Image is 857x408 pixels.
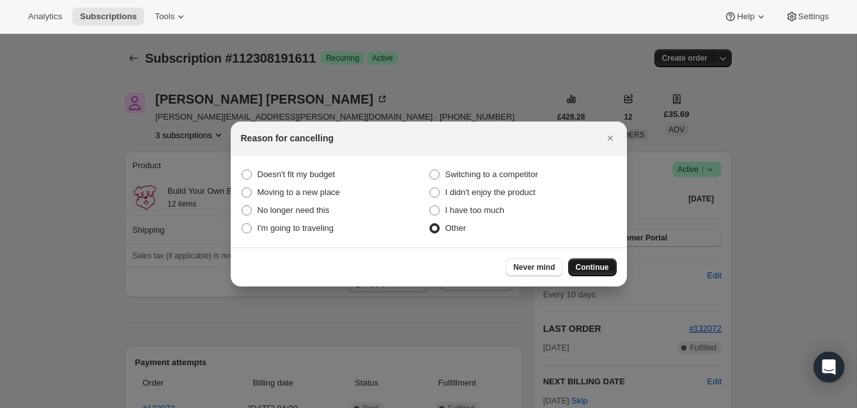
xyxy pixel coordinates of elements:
[445,187,536,197] span: I didn't enjoy the product
[147,8,195,26] button: Tools
[568,258,617,276] button: Continue
[814,352,844,382] div: Open Intercom Messenger
[258,205,330,215] span: No longer need this
[20,8,70,26] button: Analytics
[445,205,505,215] span: I have too much
[506,258,562,276] button: Never mind
[737,12,754,22] span: Help
[258,169,336,179] span: Doesn't fit my budget
[241,132,334,145] h2: Reason for cancelling
[576,262,609,272] span: Continue
[798,12,829,22] span: Settings
[155,12,174,22] span: Tools
[445,169,538,179] span: Switching to a competitor
[445,223,467,233] span: Other
[513,262,555,272] span: Never mind
[80,12,137,22] span: Subscriptions
[28,12,62,22] span: Analytics
[716,8,775,26] button: Help
[72,8,144,26] button: Subscriptions
[778,8,837,26] button: Settings
[601,129,619,147] button: Close
[258,223,334,233] span: I'm going to traveling
[258,187,340,197] span: Moving to a new place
